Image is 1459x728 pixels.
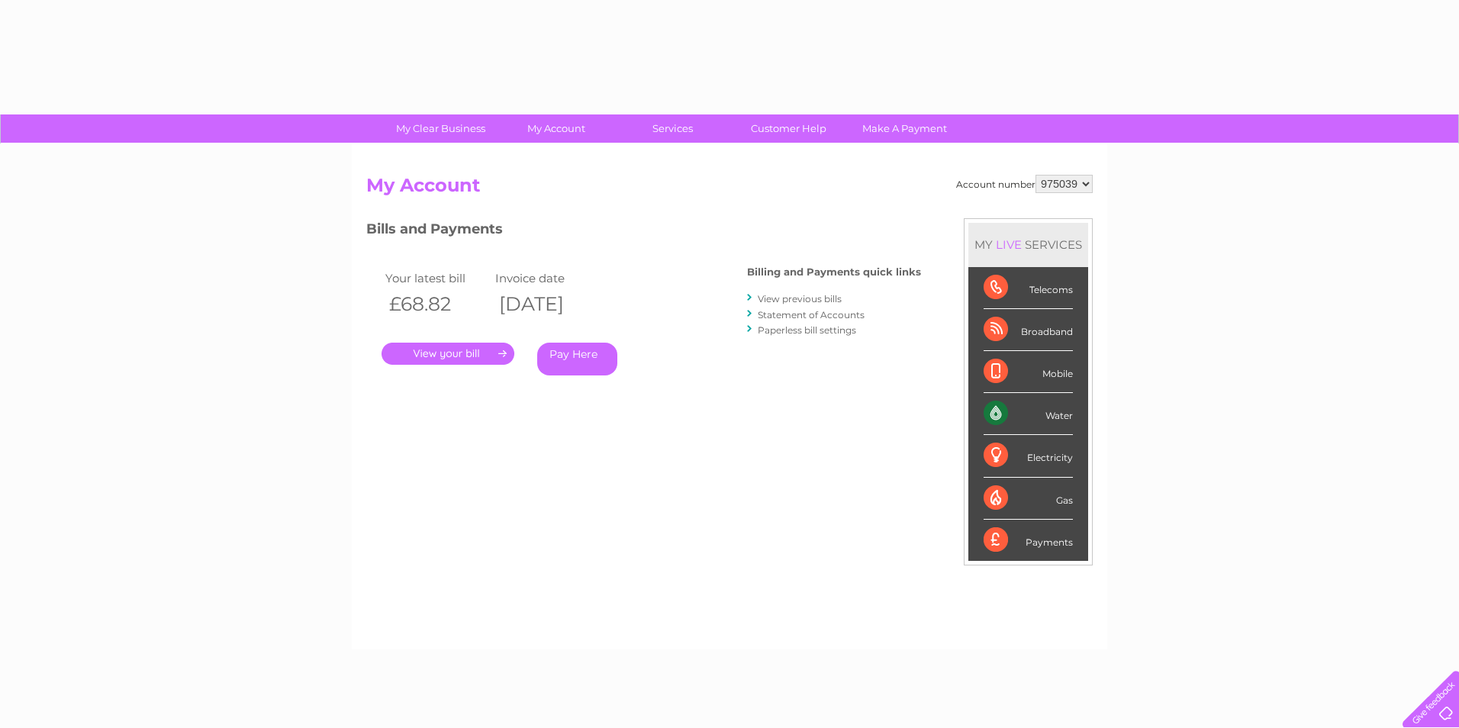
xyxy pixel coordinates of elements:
div: Broadband [984,309,1073,351]
div: Mobile [984,351,1073,393]
h3: Bills and Payments [366,218,921,245]
a: . [382,343,514,365]
div: LIVE [993,237,1025,252]
a: My Clear Business [378,114,504,143]
th: [DATE] [491,288,601,320]
div: Gas [984,478,1073,520]
h2: My Account [366,175,1093,204]
a: My Account [494,114,620,143]
td: Invoice date [491,268,601,288]
div: Water [984,393,1073,435]
a: Statement of Accounts [758,309,865,321]
a: Paperless bill settings [758,324,856,336]
a: Customer Help [726,114,852,143]
div: Telecoms [984,267,1073,309]
th: £68.82 [382,288,491,320]
h4: Billing and Payments quick links [747,266,921,278]
td: Your latest bill [382,268,491,288]
div: MY SERVICES [968,223,1088,266]
div: Payments [984,520,1073,561]
a: Make A Payment [842,114,968,143]
div: Electricity [984,435,1073,477]
a: View previous bills [758,293,842,304]
div: Account number [956,175,1093,193]
a: Services [610,114,736,143]
a: Pay Here [537,343,617,375]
